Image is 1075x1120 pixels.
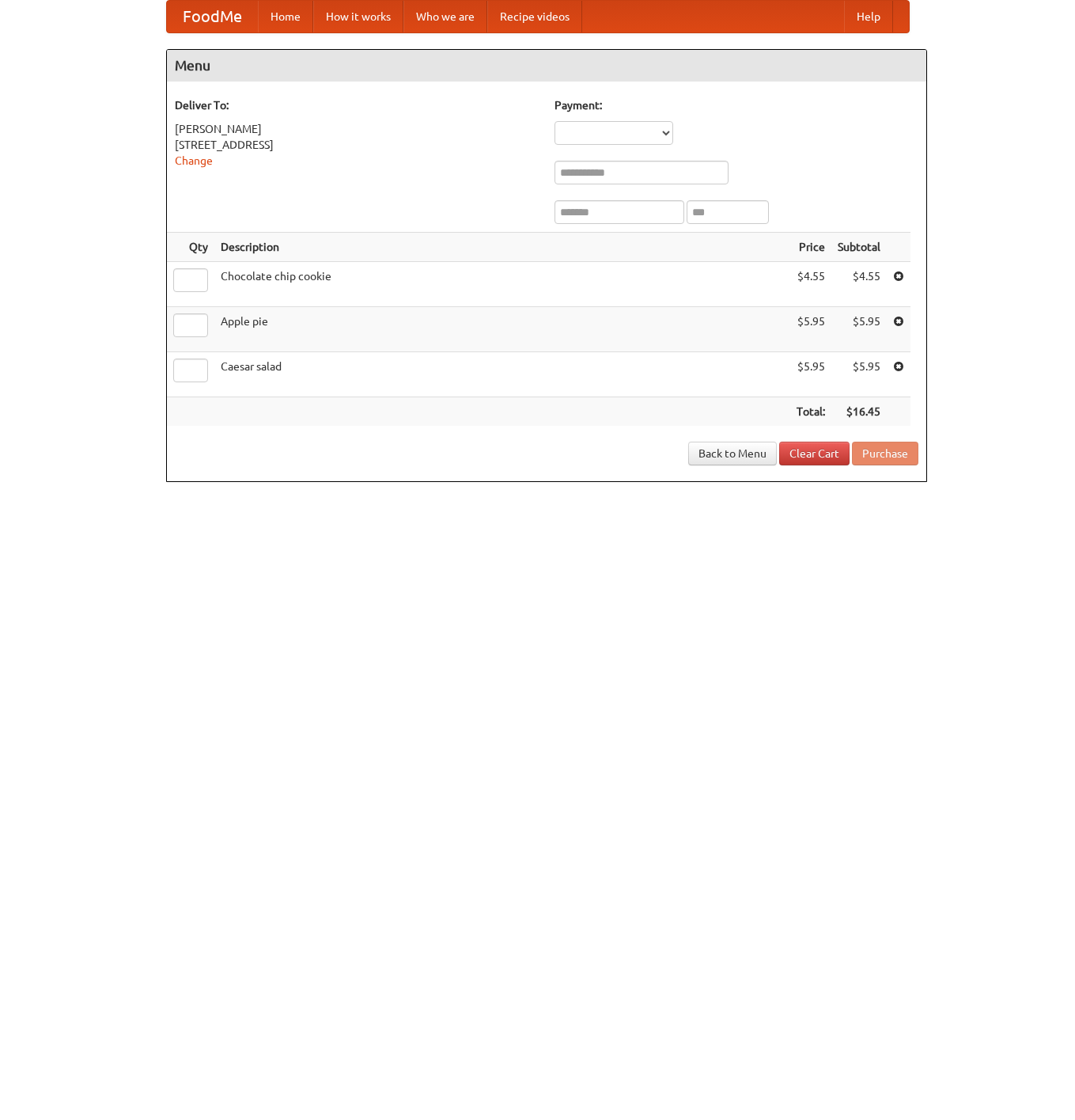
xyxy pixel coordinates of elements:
[844,1,893,32] a: Help
[487,1,582,32] a: Recipe videos
[175,97,539,113] h5: Deliver To:
[214,233,790,262] th: Description
[214,307,790,352] td: Apple pie
[214,262,790,307] td: Chocolate chip cookie
[258,1,313,32] a: Home
[790,262,831,307] td: $4.55
[779,442,850,465] a: Clear Cart
[790,307,831,352] td: $5.95
[175,137,539,153] div: [STREET_ADDRESS]
[688,442,777,465] a: Back to Menu
[175,154,213,167] a: Change
[790,352,831,397] td: $5.95
[167,1,258,32] a: FoodMe
[167,233,214,262] th: Qty
[831,397,887,427] th: $16.45
[831,233,887,262] th: Subtotal
[790,397,831,427] th: Total:
[175,121,539,137] div: [PERSON_NAME]
[403,1,487,32] a: Who we are
[831,307,887,352] td: $5.95
[852,442,918,465] button: Purchase
[214,352,790,397] td: Caesar salad
[555,97,918,113] h5: Payment:
[790,233,831,262] th: Price
[831,352,887,397] td: $5.95
[313,1,403,32] a: How it works
[167,50,926,82] h4: Menu
[831,262,887,307] td: $4.55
